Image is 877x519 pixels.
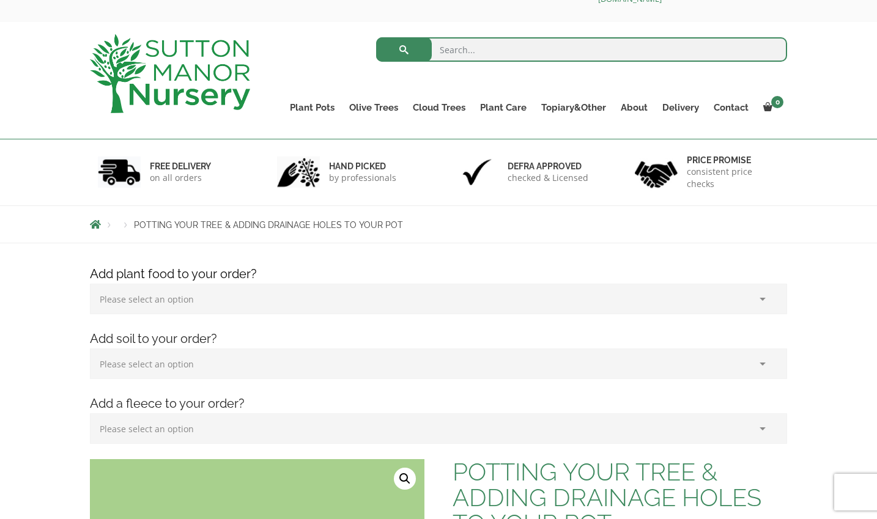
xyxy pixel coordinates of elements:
[635,153,678,191] img: 4.jpg
[90,219,787,229] nav: Breadcrumbs
[283,99,342,116] a: Plant Pots
[456,156,498,188] img: 3.jpg
[81,265,796,284] h4: Add plant food to your order?
[90,34,250,113] img: logo
[277,156,320,188] img: 2.jpg
[687,166,780,190] p: consistent price checks
[473,99,534,116] a: Plant Care
[81,394,796,413] h4: Add a fleece to your order?
[150,161,211,172] h6: FREE DELIVERY
[81,329,796,348] h4: Add soil to your order?
[329,161,396,172] h6: hand picked
[706,99,756,116] a: Contact
[405,99,473,116] a: Cloud Trees
[394,468,416,490] a: View full-screen image gallery
[98,156,141,188] img: 1.jpg
[508,161,588,172] h6: Defra approved
[756,99,787,116] a: 0
[342,99,405,116] a: Olive Trees
[329,172,396,184] p: by professionals
[376,37,788,62] input: Search...
[771,96,783,108] span: 0
[508,172,588,184] p: checked & Licensed
[134,220,403,230] span: POTTING YOUR TREE & ADDING DRAINAGE HOLES TO YOUR POT
[613,99,655,116] a: About
[534,99,613,116] a: Topiary&Other
[655,99,706,116] a: Delivery
[687,155,780,166] h6: Price promise
[150,172,211,184] p: on all orders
